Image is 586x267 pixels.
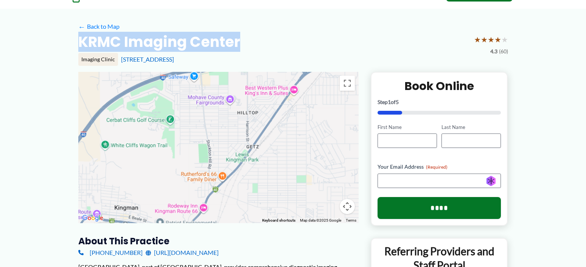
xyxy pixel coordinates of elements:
img: Google [80,213,105,223]
span: ★ [488,33,494,47]
a: [URL][DOMAIN_NAME] [146,247,219,258]
label: First Name [378,124,437,131]
span: 5 [396,99,399,105]
span: 4.3 [490,47,497,56]
span: ★ [474,33,481,47]
span: 1 [388,99,391,105]
button: Toggle fullscreen view [340,76,355,91]
a: [STREET_ADDRESS] [121,56,174,63]
span: (60) [499,47,508,56]
span: ★ [494,33,501,47]
a: Open this area in Google Maps (opens a new window) [80,213,105,223]
a: Terms (opens in new tab) [346,218,356,222]
span: (Required) [426,164,448,170]
span: Map data ©2025 Google [300,218,341,222]
label: Your Email Address [378,163,501,171]
span: ← [78,23,85,30]
a: [PHONE_NUMBER] [78,247,143,258]
p: Step of [378,99,501,105]
h3: About this practice [78,235,359,247]
button: Keyboard shortcuts [262,218,295,223]
button: Map camera controls [340,199,355,214]
h2: Book Online [378,79,501,93]
h2: KRMC Imaging Center [78,33,240,51]
label: Last Name [441,124,501,131]
a: ←Back to Map [78,21,120,32]
span: ★ [481,33,488,47]
span: ★ [501,33,508,47]
div: Imaging Clinic [78,53,118,66]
